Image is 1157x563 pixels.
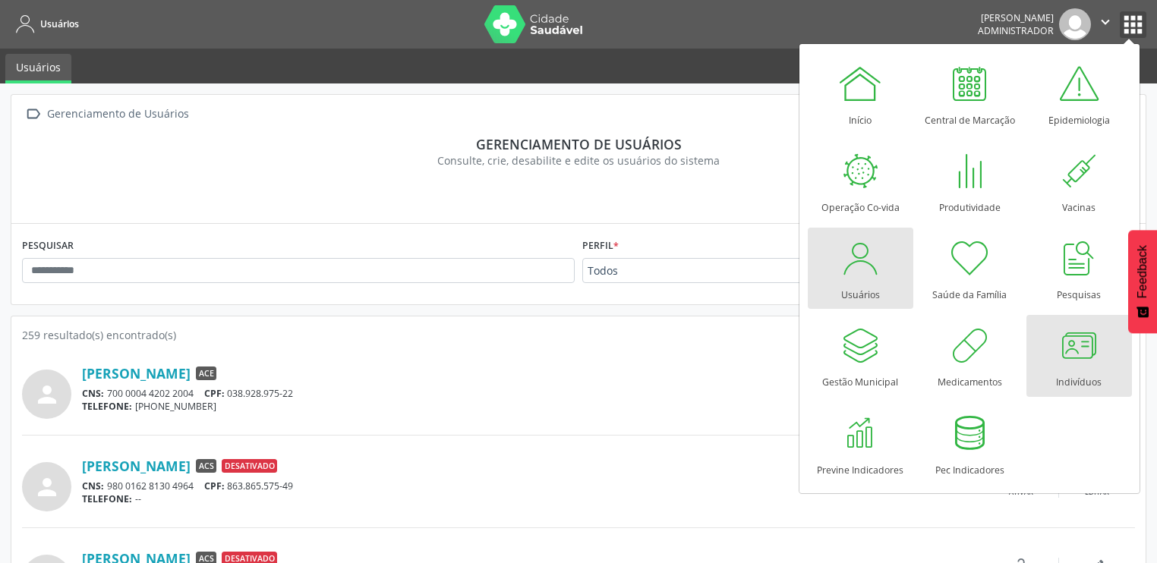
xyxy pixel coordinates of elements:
[82,480,983,492] div: 980 0162 8130 4964 863.865.575-49
[1026,315,1132,396] a: Indivíduos
[33,153,1124,168] div: Consulte, crie, desabilite e edite os usuários do sistema
[917,403,1023,484] a: Pec Indicadores
[917,228,1023,309] a: Saúde da Família
[82,387,104,400] span: CNS:
[22,234,74,258] label: PESQUISAR
[808,140,913,222] a: Operação Co-vida
[11,11,79,36] a: Usuários
[33,136,1124,153] div: Gerenciamento de usuários
[917,315,1023,396] a: Medicamentos
[5,54,71,83] a: Usuários
[82,480,104,492] span: CNS:
[1026,140,1132,222] a: Vacinas
[22,103,44,125] i: 
[1128,230,1157,333] button: Feedback - Mostrar pesquisa
[82,387,907,400] div: 700 0004 4202 2004 038.928.975-22
[917,140,1023,222] a: Produtividade
[82,492,132,505] span: TELEFONE:
[22,103,191,125] a:  Gerenciamento de Usuários
[917,53,1023,134] a: Central de Marcação
[82,400,132,413] span: TELEFONE:
[1136,245,1149,298] span: Feedback
[808,315,913,396] a: Gestão Municipal
[44,103,191,125] div: Gerenciamento de Usuários
[808,228,913,309] a: Usuários
[808,403,913,484] a: Previne Indicadores
[40,17,79,30] span: Usuários
[1059,8,1091,40] img: img
[33,473,61,501] i: person
[582,234,619,258] label: Perfil
[1097,14,1114,30] i: 
[978,24,1054,37] span: Administrador
[33,381,61,408] i: person
[82,400,907,413] div: [PHONE_NUMBER]
[1120,11,1146,38] button: apps
[82,458,191,474] a: [PERSON_NAME]
[82,492,983,505] div: --
[82,365,191,382] a: [PERSON_NAME]
[1026,228,1132,309] a: Pesquisas
[196,459,216,473] span: ACS
[1026,53,1132,134] a: Epidemiologia
[978,11,1054,24] div: [PERSON_NAME]
[1091,8,1120,40] button: 
[204,387,225,400] span: CPF:
[222,459,277,473] span: Desativado
[204,480,225,492] span: CPF:
[808,53,913,134] a: Início
[22,327,1135,343] div: 259 resultado(s) encontrado(s)
[196,366,216,380] span: ACE
[588,263,824,278] span: Todos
